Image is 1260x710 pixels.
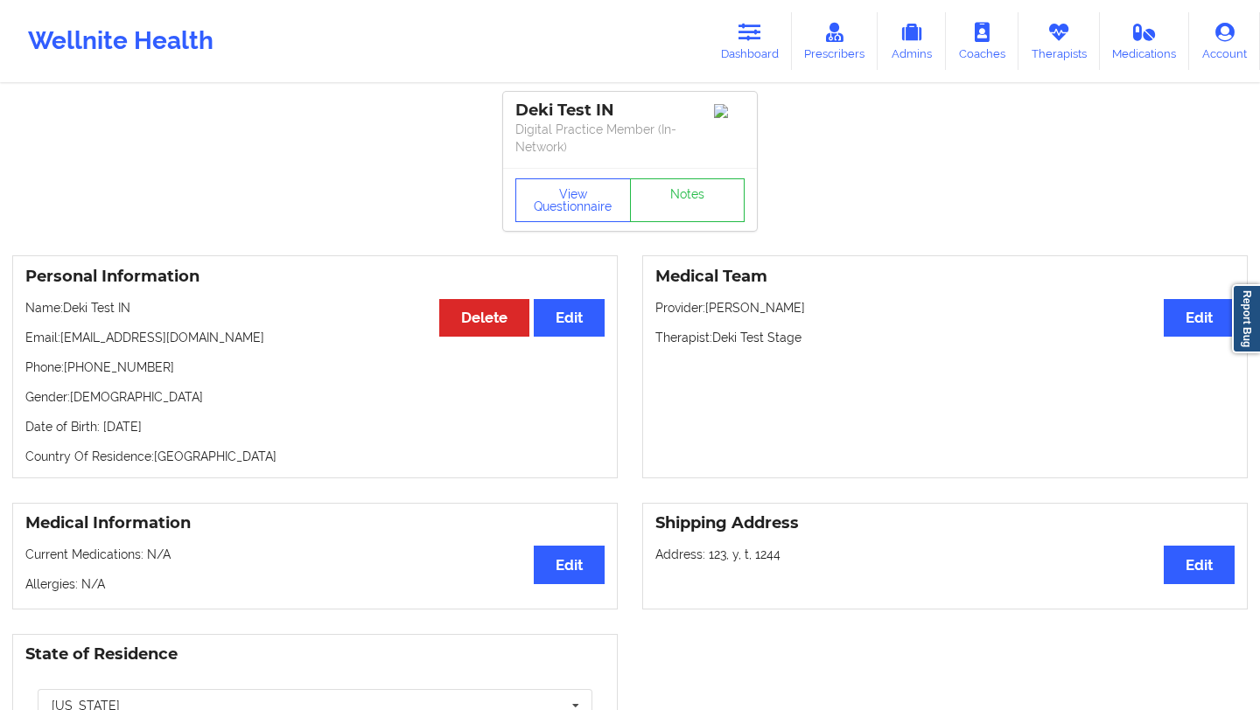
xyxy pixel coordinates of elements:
p: Name: Deki Test IN [25,299,605,317]
button: Delete [439,299,529,337]
button: View Questionnaire [515,178,631,222]
h3: Medical Information [25,513,605,533]
a: Dashboard [708,12,792,70]
a: Account [1189,12,1260,70]
p: Date of Birth: [DATE] [25,418,605,435]
a: Report Bug [1232,284,1260,353]
a: Coaches [946,12,1018,70]
button: Edit [534,299,605,337]
p: Therapist: Deki Test Stage [655,329,1235,346]
h3: Personal Information [25,267,605,287]
h3: Shipping Address [655,513,1235,533]
p: Digital Practice Member (In-Network) [515,121,745,156]
h3: State of Residence [25,644,605,665]
p: Gender: [DEMOGRAPHIC_DATA] [25,388,605,406]
h3: Medical Team [655,267,1235,287]
p: Phone: [PHONE_NUMBER] [25,358,605,376]
div: Deki Test IN [515,101,745,121]
a: Prescribers [792,12,878,70]
a: Medications [1100,12,1190,70]
button: Edit [1164,299,1235,337]
button: Edit [1164,546,1235,583]
p: Current Medications: N/A [25,546,605,563]
p: Email: [EMAIL_ADDRESS][DOMAIN_NAME] [25,329,605,346]
a: Therapists [1018,12,1100,70]
p: Allergies: N/A [25,575,605,593]
a: Admins [878,12,946,70]
a: Notes [630,178,745,222]
p: Provider: [PERSON_NAME] [655,299,1235,317]
img: Image%2Fplaceholer-image.png [714,104,745,118]
p: Country Of Residence: [GEOGRAPHIC_DATA] [25,448,605,465]
button: Edit [534,546,605,583]
p: Address: 123, y, t, 1244 [655,546,1235,563]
